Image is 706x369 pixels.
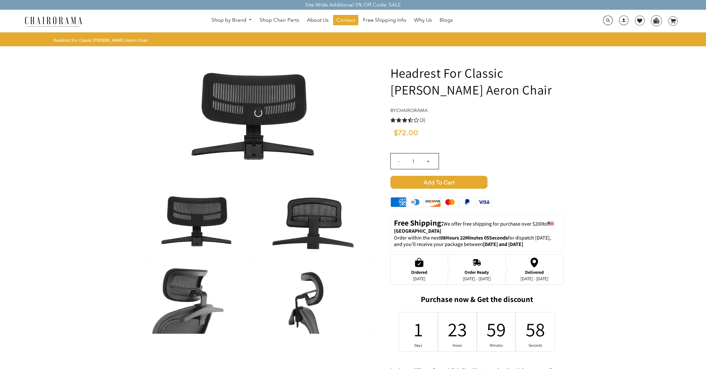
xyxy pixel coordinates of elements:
[396,107,428,113] a: chairorama
[390,64,564,98] h1: Headrest For Classic [PERSON_NAME] Aeron Chair
[256,15,302,25] a: Shop Chair Parts
[21,16,86,27] img: chairorama
[390,108,564,113] h4: by
[262,182,373,257] img: Headrest For Classic Herman Miller Aeron Chair - chairorama
[531,343,540,348] div: Seconds
[531,317,540,342] div: 58
[394,235,560,248] p: Order within the next for dispatch [DATE], and you'll receive your package between
[390,176,487,189] span: Add to Cart
[336,17,355,24] span: Contact
[307,17,329,24] span: About Us
[304,15,332,25] a: About Us
[411,15,435,25] a: Why Us
[390,295,564,307] h2: Purchase now & Get the discount
[453,317,462,342] div: 23
[394,218,560,235] p: to
[394,228,441,234] strong: [GEOGRAPHIC_DATA]
[463,276,491,281] div: [DATE] - [DATE]
[363,17,406,24] span: Free Shipping Info
[521,270,548,275] div: Delivered
[208,15,255,25] a: Shop by Brand
[492,343,500,348] div: Minutes
[440,17,453,24] span: Blogs
[53,37,148,43] span: Headrest For Classic [PERSON_NAME] Aeron Chair
[483,241,523,248] strong: [DATE] and [DATE]
[360,15,409,25] a: Free Shipping Info
[390,117,564,123] a: 3.3 rating (3 votes)
[521,276,548,281] div: [DATE] - [DATE]
[440,234,508,241] span: 08Hours 22Minutes 05Seconds
[333,15,358,25] a: Contact
[463,270,491,275] div: Order Ready
[651,16,661,25] img: WhatsApp_Image_2024-07-12_at_16.23.01.webp
[414,17,432,24] span: Why Us
[453,343,462,348] div: Hours
[492,317,500,342] div: 59
[144,259,255,334] img: Headrest For Classic Herman Miller Aeron Chair - chairorama
[53,37,150,43] nav: breadcrumbs
[391,153,406,169] input: -
[161,48,355,178] img: Headrest For Classic Herman Miller Aeron Chair - chairorama
[113,15,551,27] nav: DesktopNavigation
[436,15,456,25] a: Blogs
[394,218,443,228] strong: Free Shipping:
[411,276,427,281] div: [DATE]
[414,343,423,348] div: Days
[414,317,423,342] div: 1
[144,182,255,257] img: Headrest For Classic Herman Miller Aeron Chair - chairorama
[411,270,427,275] div: Ordered
[420,117,425,124] span: (3)
[260,17,299,24] span: Shop Chair Parts
[394,129,418,137] span: $72.00
[443,220,543,227] span: We offer free shipping for purchase over $200
[420,153,436,169] input: +
[262,259,373,334] img: Headrest For Classic Herman Miller Aeron Chair - chairorama
[390,176,564,189] button: Add to Cart
[161,109,355,116] a: Headrest For Classic Herman Miller Aeron Chair - chairorama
